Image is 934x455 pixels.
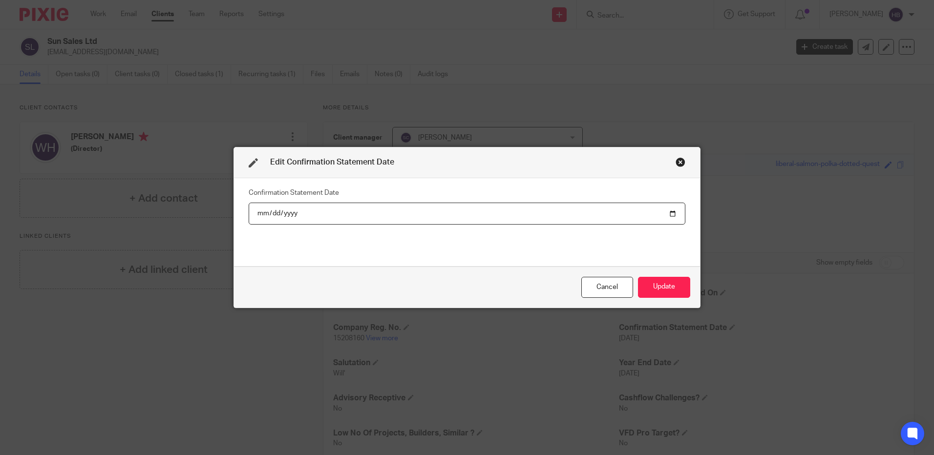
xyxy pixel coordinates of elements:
input: YYYY-MM-DD [249,203,685,225]
button: Update [638,277,690,298]
label: Confirmation Statement Date [249,188,339,198]
div: Close this dialog window [581,277,633,298]
span: Edit Confirmation Statement Date [270,158,394,166]
div: Close this dialog window [676,157,685,167]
